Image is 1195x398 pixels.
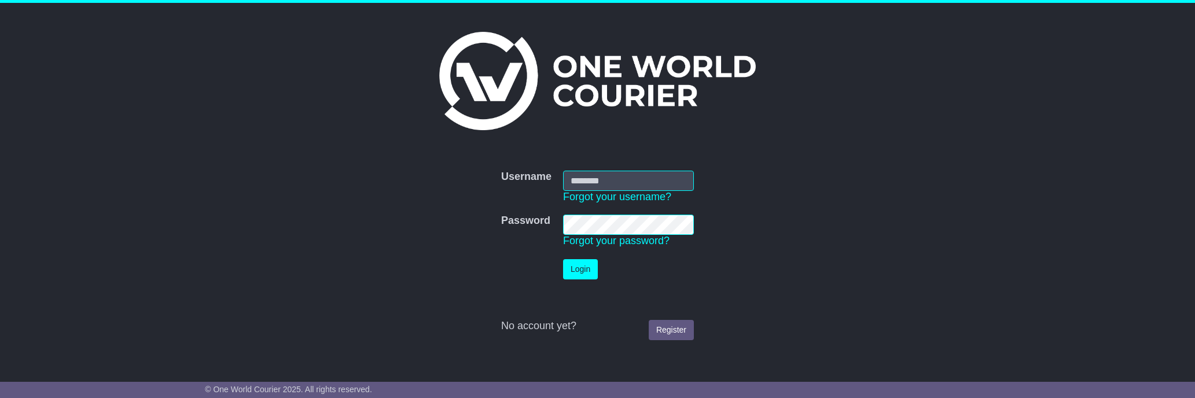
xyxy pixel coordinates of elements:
[563,259,598,279] button: Login
[501,171,551,183] label: Username
[439,32,755,130] img: One World
[563,235,670,246] a: Forgot your password?
[205,385,372,394] span: © One World Courier 2025. All rights reserved.
[563,191,671,202] a: Forgot your username?
[501,320,694,333] div: No account yet?
[649,320,694,340] a: Register
[501,215,550,227] label: Password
